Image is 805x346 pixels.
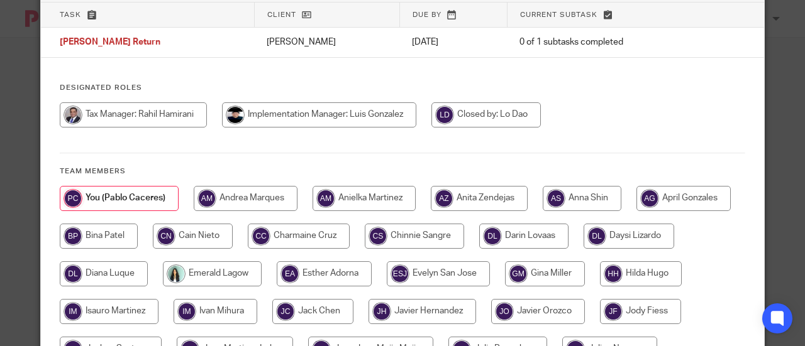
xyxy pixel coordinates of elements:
p: [DATE] [412,36,494,48]
span: Current subtask [520,11,597,18]
span: Client [267,11,296,18]
span: [PERSON_NAME] Return [60,38,160,47]
p: [PERSON_NAME] [267,36,387,48]
h4: Team members [60,166,745,176]
span: Task [60,11,81,18]
h4: Designated Roles [60,83,745,93]
td: 0 of 1 subtasks completed [507,28,706,58]
span: Due by [413,11,441,18]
